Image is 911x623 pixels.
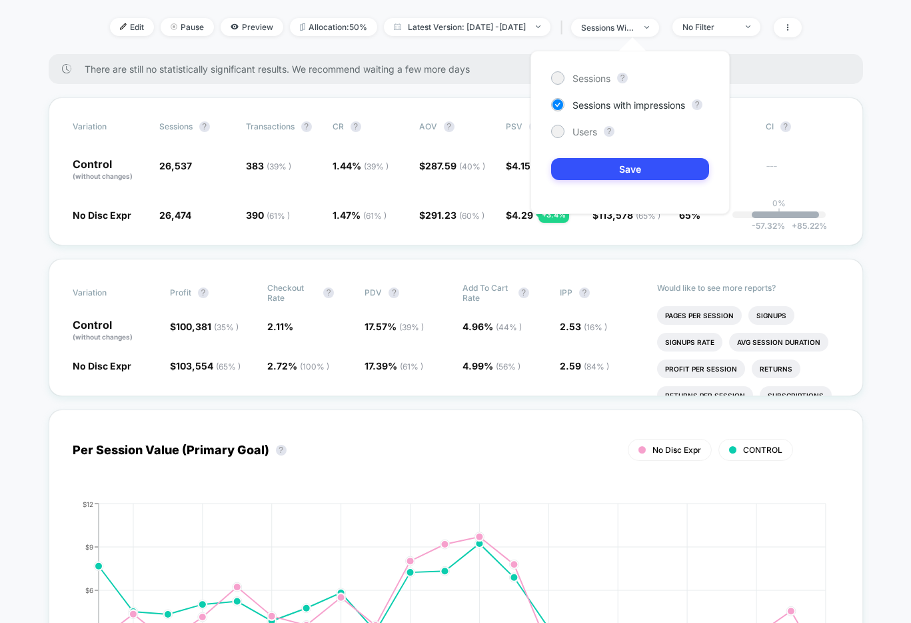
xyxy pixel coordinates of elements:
button: ? [301,121,312,132]
span: -57.32 % [752,221,785,231]
span: $ [506,160,530,171]
span: ( 39 % ) [364,161,389,171]
span: 17.39 % [365,360,423,372]
li: Signups [748,306,794,325]
span: ( 56 % ) [496,362,520,372]
span: 103,554 [176,360,241,372]
span: Profit [170,287,191,297]
span: $ [506,209,533,221]
span: Pause [161,18,214,36]
span: Transactions [246,121,295,131]
span: ( 61 % ) [363,211,387,221]
li: Pages Per Session [657,306,742,325]
span: 2.53 [560,321,607,332]
span: --- [766,162,839,181]
span: ( 61 % ) [400,362,423,372]
span: Sessions with impressions [572,99,685,111]
span: ( 65 % ) [216,362,241,372]
button: ? [579,287,590,298]
span: Latest Version: [DATE] - [DATE] [384,18,550,36]
li: Profit Per Session [657,360,745,378]
span: 291.23 [425,209,484,221]
span: PSV [506,121,522,131]
span: $ [419,209,484,221]
span: Sessions [572,73,610,84]
span: 390 [246,209,290,221]
tspan: $12 [83,500,93,508]
span: CR [333,121,344,131]
span: | [557,18,571,37]
p: | [778,208,780,218]
span: PDV [365,287,382,297]
button: ? [198,287,209,298]
button: ? [692,99,702,110]
button: ? [351,121,361,132]
span: IPP [560,287,572,297]
span: $ [419,160,485,171]
span: ( 84 % ) [584,362,609,372]
button: ? [617,73,628,83]
img: end [536,25,540,28]
button: ? [199,121,210,132]
span: 2.59 [560,360,609,372]
li: Returns [752,360,800,378]
span: CONTROL [743,445,782,455]
button: ? [780,121,791,132]
li: Returns Per Session [657,386,753,405]
button: ? [604,126,614,137]
span: 2.72 % [267,360,329,372]
span: 383 [246,160,291,171]
span: 1.44 % [333,160,389,171]
span: 1.47 % [333,209,387,221]
span: 4.15 [512,160,530,171]
span: Preview [221,18,283,36]
span: 17.57 % [365,321,424,332]
span: 4.99 % [462,360,520,372]
span: ( 61 % ) [267,211,290,221]
span: 4.96 % [462,321,522,332]
span: $ [170,360,241,372]
span: (without changes) [73,333,133,341]
p: Would like to see more reports? [657,283,839,293]
span: CI [766,121,839,132]
button: ? [389,287,399,298]
button: Save [551,158,709,180]
span: Sessions [159,121,193,131]
span: Users [572,126,597,137]
span: 85.22 % [785,221,827,231]
span: ( 39 % ) [267,161,291,171]
span: ( 100 % ) [300,362,329,372]
img: end [746,25,750,28]
span: ( 35 % ) [214,322,239,332]
span: No Disc Expr [73,209,131,221]
img: calendar [394,23,401,30]
button: ? [276,445,287,456]
tspan: $9 [85,542,93,550]
img: end [644,26,649,29]
span: (without changes) [73,172,133,180]
span: Checkout Rate [267,283,317,303]
span: Allocation: 50% [290,18,377,36]
span: 2.11 % [267,321,293,332]
span: 26,537 [159,160,192,171]
span: ( 44 % ) [496,322,522,332]
p: Control [73,320,157,342]
li: Signups Rate [657,333,722,352]
span: There are still no statistically significant results. We recommend waiting a few more days [85,63,836,75]
li: Avg Session Duration [729,333,828,352]
span: 100,381 [176,321,239,332]
span: Variation [73,283,146,303]
span: Add To Cart Rate [462,283,512,303]
p: 0% [772,198,786,208]
img: end [171,23,177,30]
span: 26,474 [159,209,191,221]
span: 4.29 [512,209,533,221]
li: Subscriptions [760,386,832,405]
tspan: $6 [85,586,93,594]
span: AOV [419,121,437,131]
span: Edit [110,18,154,36]
span: No Disc Expr [652,445,701,455]
span: ( 16 % ) [584,322,607,332]
span: ( 60 % ) [459,211,484,221]
span: 287.59 [425,160,485,171]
